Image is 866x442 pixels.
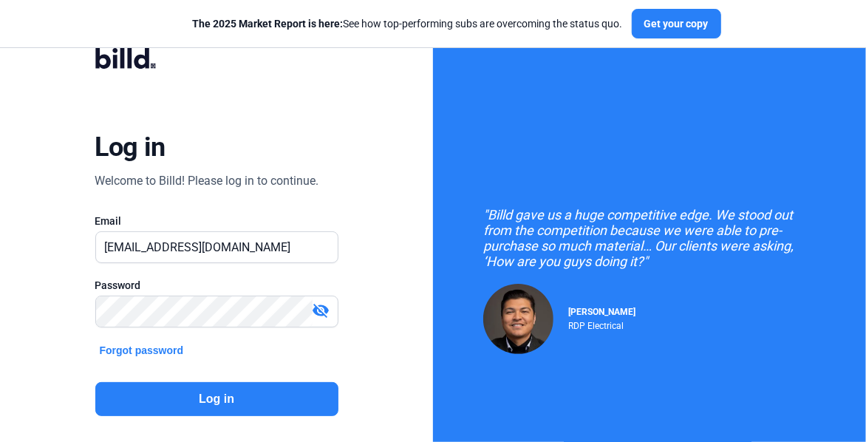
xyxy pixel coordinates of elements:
[193,18,344,30] span: The 2025 Market Report is here:
[95,382,338,416] button: Log in
[95,278,338,293] div: Password
[193,16,623,31] div: See how top-performing subs are overcoming the status quo.
[95,342,188,358] button: Forgot password
[632,9,721,38] button: Get your copy
[95,131,166,163] div: Log in
[568,307,635,317] span: [PERSON_NAME]
[313,302,330,319] mat-icon: visibility_off
[483,207,816,269] div: "Billd gave us a huge competitive edge. We stood out from the competition because we were able to...
[95,172,319,190] div: Welcome to Billd! Please log in to continue.
[95,214,338,228] div: Email
[483,284,553,354] img: Raul Pacheco
[568,317,635,331] div: RDP Electrical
